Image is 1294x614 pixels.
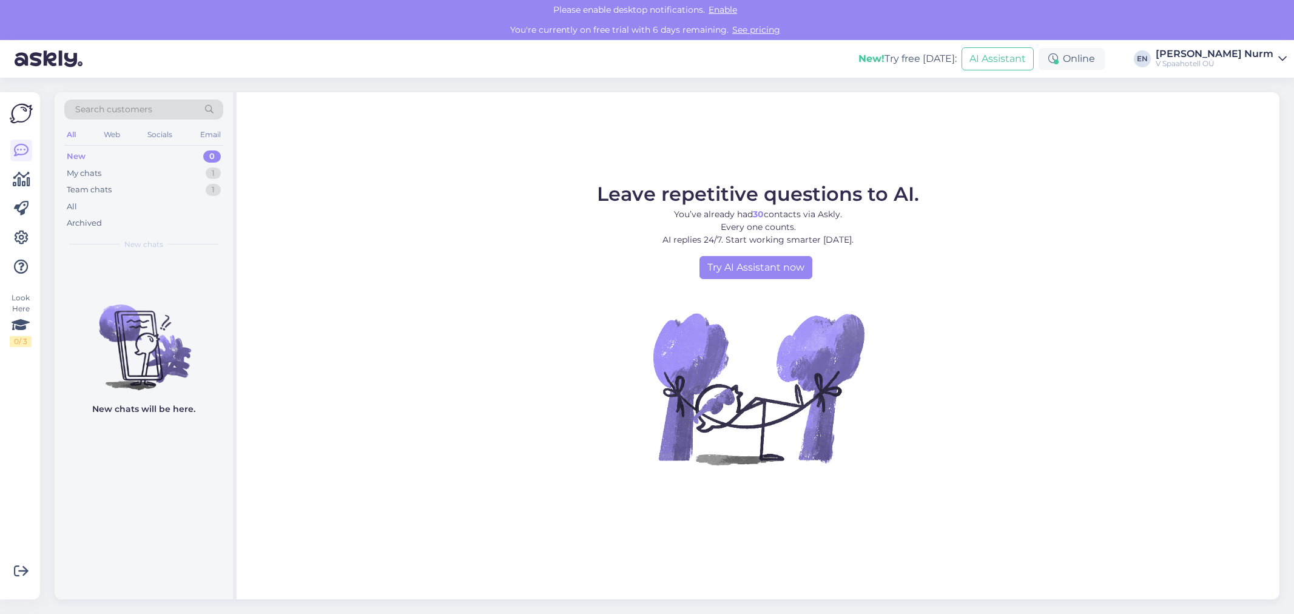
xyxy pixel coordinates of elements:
[55,283,233,392] img: No chats
[858,53,885,64] b: New!
[75,103,152,116] span: Search customers
[1156,49,1287,69] a: [PERSON_NAME] NurmV Spaahotell OÜ
[10,102,33,125] img: Askly Logo
[1156,49,1273,59] div: [PERSON_NAME] Nurm
[67,201,77,213] div: All
[1134,50,1151,67] div: EN
[1156,59,1273,69] div: V Spaahotell OÜ
[705,4,741,15] span: Enable
[597,208,919,246] p: You’ve already had contacts via Askly. Every one counts. AI replies 24/7. Start working smarter [...
[206,167,221,180] div: 1
[597,182,919,206] span: Leave repetitive questions to AI.
[858,52,957,66] div: Try free [DATE]:
[10,336,32,347] div: 0 / 3
[753,209,764,220] b: 30
[962,47,1034,70] button: AI Assistant
[92,403,195,416] p: New chats will be here.
[203,150,221,163] div: 0
[10,292,32,347] div: Look Here
[145,127,175,143] div: Socials
[101,127,123,143] div: Web
[206,184,221,196] div: 1
[124,239,163,250] span: New chats
[67,167,101,180] div: My chats
[64,127,78,143] div: All
[729,24,784,35] a: See pricing
[198,127,223,143] div: Email
[649,279,868,498] img: No Chat active
[67,217,102,229] div: Archived
[699,256,812,279] a: Try AI Assistant now
[1039,48,1105,70] div: Online
[67,184,112,196] div: Team chats
[67,150,86,163] div: New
